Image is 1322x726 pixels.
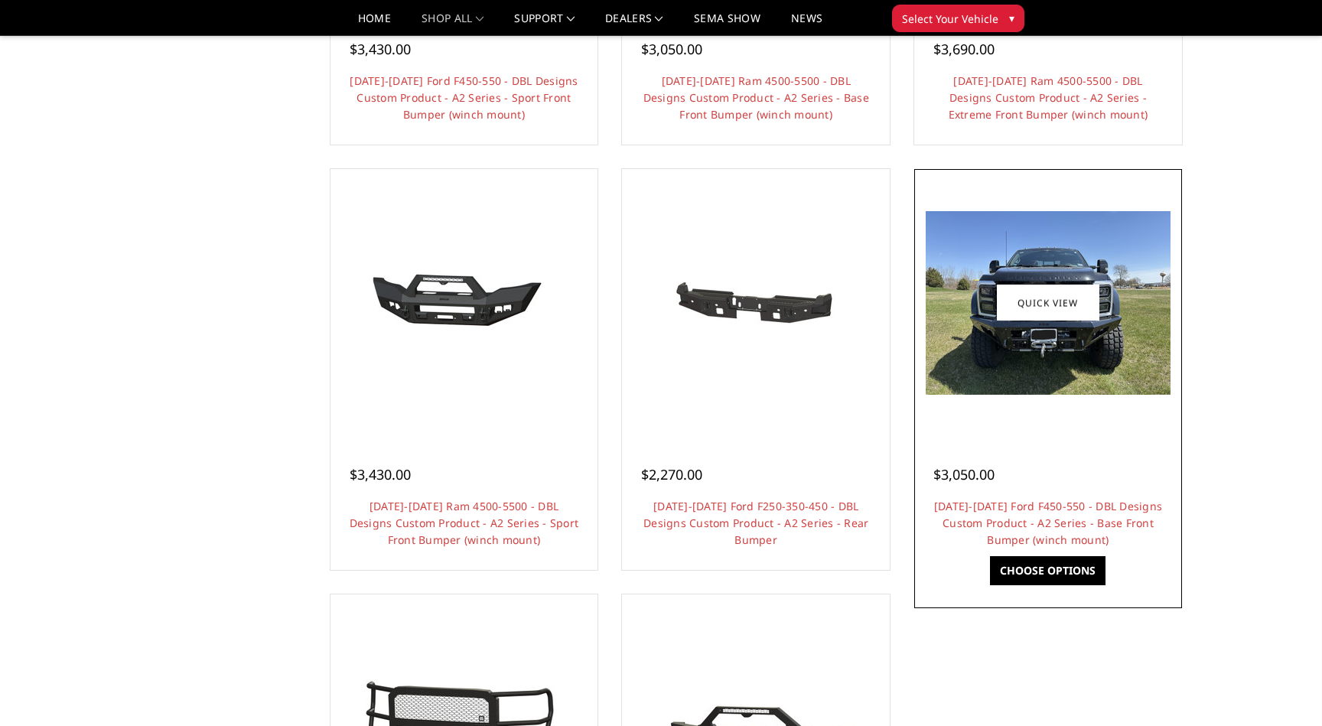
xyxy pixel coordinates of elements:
[933,40,995,58] span: $3,690.00
[997,285,1099,321] a: Quick view
[641,40,702,58] span: $3,050.00
[341,245,586,361] img: 2019-2025 Ram 4500-5500 - DBL Designs Custom Product - A2 Series - Sport Front Bumper (winch mount)
[514,13,575,35] a: Support
[1245,653,1322,726] iframe: Chat Widget
[933,465,995,483] span: $3,050.00
[334,173,594,433] a: 2019-2025 Ram 4500-5500 - DBL Designs Custom Product - A2 Series - Sport Front Bumper (winch mount)
[990,556,1105,585] a: Choose Options
[694,13,760,35] a: SEMA Show
[892,5,1024,32] button: Select Your Vehicle
[605,13,663,35] a: Dealers
[626,173,886,433] a: 2023-2025 Ford F250-350-450 - DBL Designs Custom Product - A2 Series - Rear Bumper 2023-2025 Ford...
[1009,10,1014,26] span: ▾
[422,13,484,35] a: shop all
[350,73,578,122] a: [DATE]-[DATE] Ford F450-550 - DBL Designs Custom Product - A2 Series - Sport Front Bumper (winch ...
[643,499,868,547] a: [DATE]-[DATE] Ford F250-350-450 - DBL Designs Custom Product - A2 Series - Rear Bumper
[350,499,579,547] a: [DATE]-[DATE] Ram 4500-5500 - DBL Designs Custom Product - A2 Series - Sport Front Bumper (winch ...
[641,465,702,483] span: $2,270.00
[643,73,869,122] a: [DATE]-[DATE] Ram 4500-5500 - DBL Designs Custom Product - A2 Series - Base Front Bumper (winch m...
[350,465,411,483] span: $3,430.00
[949,73,1148,122] a: [DATE]-[DATE] Ram 4500-5500 - DBL Designs Custom Product - A2 Series - Extreme Front Bumper (winc...
[934,499,1162,547] a: [DATE]-[DATE] Ford F450-550 - DBL Designs Custom Product - A2 Series - Base Front Bumper (winch m...
[902,11,998,27] span: Select Your Vehicle
[358,13,391,35] a: Home
[350,40,411,58] span: $3,430.00
[791,13,822,35] a: News
[926,211,1171,395] img: 2023-2025 Ford F450-550 - DBL Designs Custom Product - A2 Series - Base Front Bumper (winch mount)
[918,173,1178,433] a: 2023-2025 Ford F450-550 - DBL Designs Custom Product - A2 Series - Base Front Bumper (winch mount...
